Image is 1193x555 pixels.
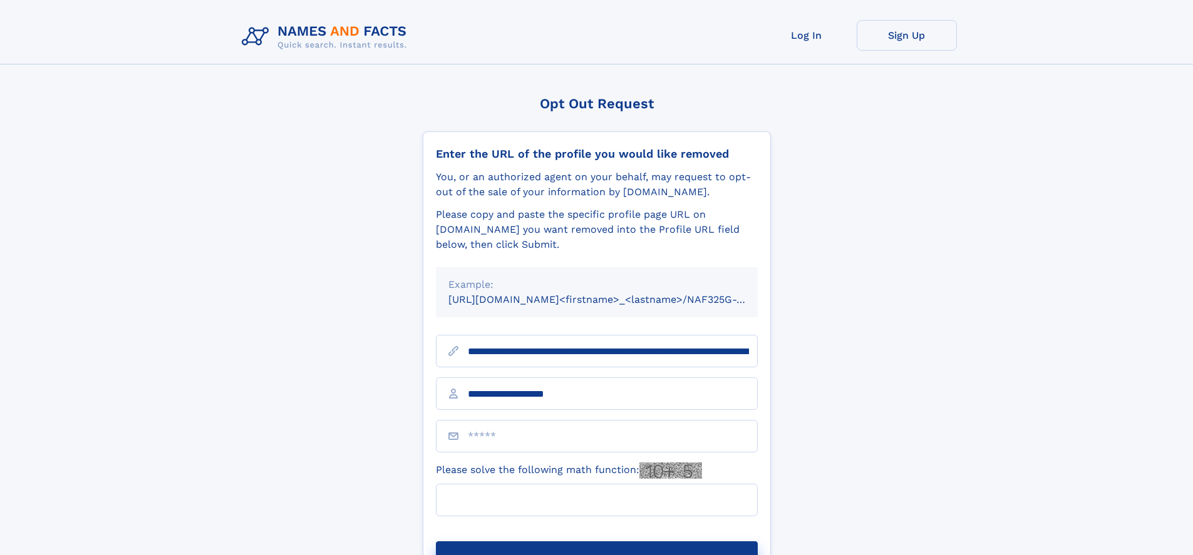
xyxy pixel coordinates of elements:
[436,147,758,161] div: Enter the URL of the profile you would like removed
[757,20,857,51] a: Log In
[448,277,745,292] div: Example:
[423,96,771,111] div: Opt Out Request
[448,293,782,305] small: [URL][DOMAIN_NAME]<firstname>_<lastname>/NAF325G-xxxxxxxx
[436,207,758,252] div: Please copy and paste the specific profile page URL on [DOMAIN_NAME] you want removed into the Pr...
[436,170,758,200] div: You, or an authorized agent on your behalf, may request to opt-out of the sale of your informatio...
[436,462,702,479] label: Please solve the following math function:
[237,20,417,54] img: Logo Names and Facts
[857,20,957,51] a: Sign Up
